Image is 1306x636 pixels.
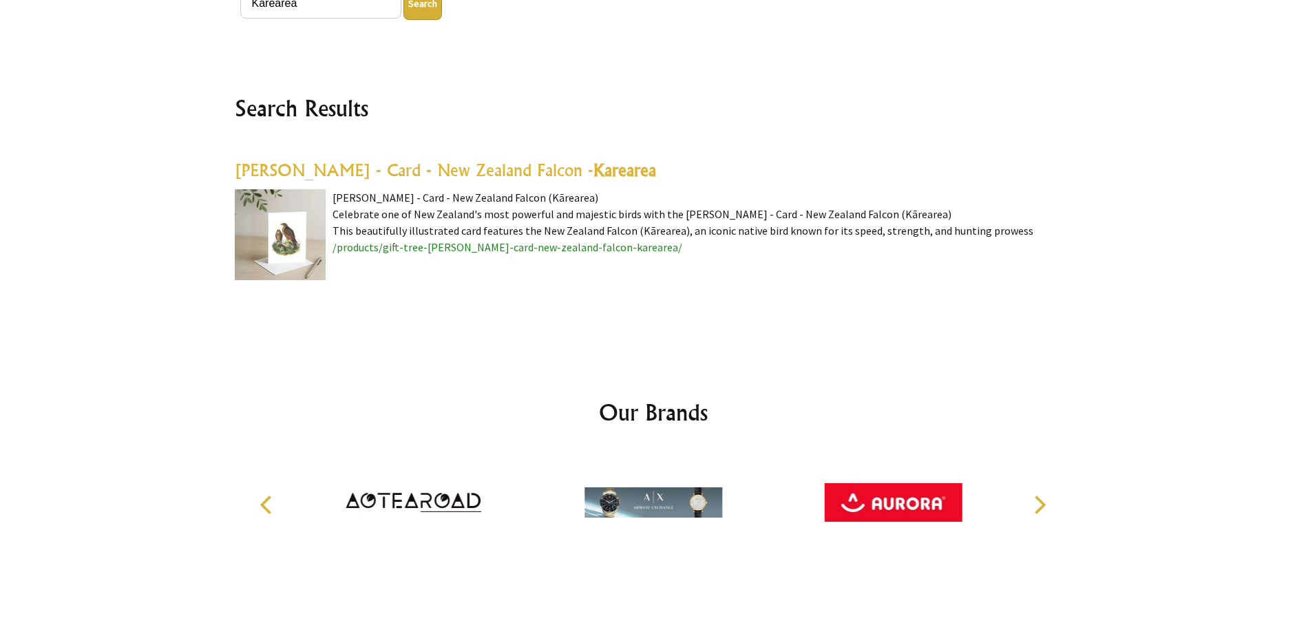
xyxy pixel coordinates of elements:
[235,189,326,280] img: Johannes Keulemans - Card - New Zealand Falcon - Karearea
[246,396,1061,429] h2: Our Brands
[235,92,1072,125] h2: Search Results
[824,451,962,554] img: Aurora World
[584,451,722,554] img: Armani Exchange
[593,160,656,180] highlight: Karearea
[333,240,682,254] a: /products/gift-tree-[PERSON_NAME]-card-new-zealand-falcon-karearea/
[235,159,1072,297] div: [PERSON_NAME] - Card - New Zealand Falcon (Kārearea) Celebrate one of New Zealand's most powerful...
[253,489,283,520] button: Previous
[1024,489,1054,520] button: Next
[345,451,483,554] img: Aotearoad
[235,160,656,180] a: [PERSON_NAME] - Card - New Zealand Falcon -Karearea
